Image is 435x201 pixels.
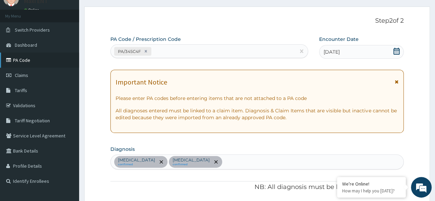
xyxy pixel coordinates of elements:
a: Online [24,8,41,12]
p: [MEDICAL_DATA] [173,157,210,163]
label: Diagnosis [110,146,135,153]
span: Tariff Negotiation [15,118,50,124]
div: We're Online! [342,181,401,187]
p: NB: All diagnosis must be linked to a claim item [110,183,404,192]
p: All diagnoses entered must be linked to a claim item. Diagnosis & Claim Items that are visible bu... [116,107,399,121]
span: Switch Providers [15,27,50,33]
div: Minimize live chat window [113,3,129,20]
p: Step 2 of 2 [110,17,404,25]
div: PA/345C4F [116,47,142,55]
span: We're online! [40,58,95,127]
small: confirmed [118,163,155,166]
p: How may I help you today? [342,188,401,194]
small: confirmed [173,163,210,166]
div: Chat with us now [36,38,116,47]
span: [DATE] [324,48,340,55]
span: Claims [15,72,28,78]
textarea: Type your message and hit 'Enter' [3,131,131,155]
span: remove selection option [158,159,164,165]
p: [MEDICAL_DATA] [118,157,155,163]
label: PA Code / Prescription Code [110,36,181,43]
img: d_794563401_company_1708531726252_794563401 [13,34,28,52]
span: remove selection option [213,159,219,165]
span: Tariffs [15,87,27,93]
h1: Important Notice [116,78,167,86]
span: Dashboard [15,42,37,48]
p: Please enter PA codes before entering items that are not attached to a PA code [116,95,399,102]
label: Encounter Date [319,36,359,43]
